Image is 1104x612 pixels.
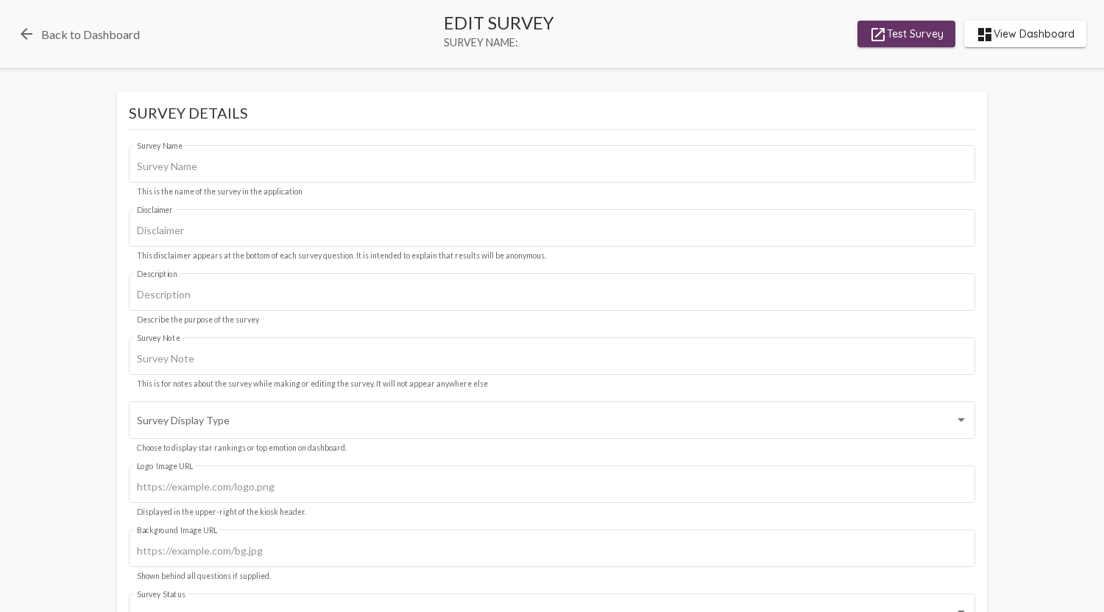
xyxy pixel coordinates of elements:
[137,252,546,261] mat-hint: This disclaimer appears at the bottom of each survey question. It is intended to explain that res...
[129,104,975,130] mat-card-title: Survey Details
[137,444,347,453] mat-hint: Choose to display star rankings or top emotion on dashboard.
[137,380,488,389] mat-hint: This is for notes about the survey while making or editing the survey. It will not appear anywher...
[964,21,1086,47] button: View Dashboard
[137,572,271,581] mat-hint: Shown behind all questions if supplied.
[857,21,955,47] button: Test Survey
[137,353,968,365] input: Survey Note
[137,508,306,517] mat-hint: Displayed in the upper-right of the kiosk header.
[137,289,968,300] input: Description
[976,21,1075,47] span: View Dashboard
[444,36,554,49] span: Survey Name:
[137,188,302,197] mat-hint: This is the name of the survey in the application
[976,26,994,43] mat-icon: dashboard
[137,545,968,557] input: https://example.com/bg.jpg
[444,12,554,33] div: Edit Survey
[869,21,944,47] span: Test Survey
[137,225,968,236] input: Disclaimer
[869,26,887,43] mat-icon: launch
[137,481,968,493] input: https://example.com/logo.png
[18,25,35,43] mat-icon: arrow_back
[18,25,140,43] a: Back to Dashboard
[137,161,968,172] input: Survey Name
[137,316,259,325] mat-hint: Describe the purpose of the survey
